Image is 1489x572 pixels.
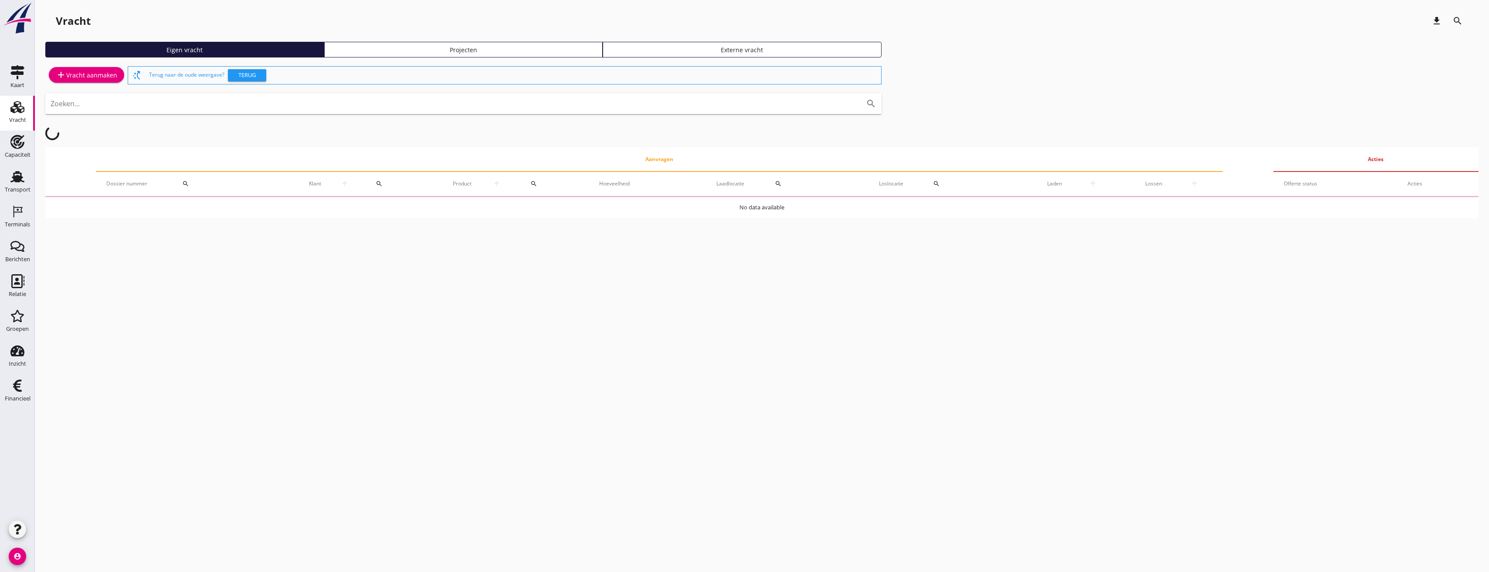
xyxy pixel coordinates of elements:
[45,42,324,57] a: Eigen vracht
[866,98,876,109] i: search
[56,70,66,80] i: add
[56,14,91,28] div: Vracht
[607,45,878,54] div: Externe vracht
[45,197,1479,218] td: No data available
[49,67,124,83] a: Vracht aanmaken
[6,326,29,332] div: Groepen
[376,180,383,187] i: search
[5,222,30,227] div: Terminals
[1452,16,1463,26] i: search
[56,70,117,80] div: Vracht aanmaken
[228,69,266,81] button: Terug
[933,180,940,187] i: search
[5,256,30,262] div: Berichten
[51,97,852,111] input: Zoeken...
[9,291,26,297] div: Relatie
[5,152,31,158] div: Capaciteit
[106,173,278,194] div: Dossier nummer
[9,117,26,123] div: Vracht
[716,173,858,194] div: Laadlocatie
[775,180,782,187] i: search
[5,396,31,401] div: Financieel
[1076,180,1110,187] i: arrow_upward
[1177,180,1212,187] i: arrow_upward
[1034,180,1076,188] span: Laden
[149,67,878,84] div: Terug naar de oude weergave?
[1284,180,1387,188] div: Offerte status
[9,548,26,565] i: account_circle
[1408,180,1468,188] div: Acties
[2,2,33,34] img: logo-small.a267ee39.svg
[328,45,599,54] div: Projecten
[231,71,263,80] div: Terug
[9,361,26,367] div: Inzicht
[1131,180,1177,188] span: Lossen
[441,180,482,188] span: Product
[331,180,358,187] i: arrow_upward
[182,180,189,187] i: search
[879,173,1013,194] div: Loslocatie
[530,180,537,187] i: search
[49,45,320,54] div: Eigen vracht
[299,180,331,188] span: Klant
[1431,16,1442,26] i: download
[482,180,512,187] i: arrow_upward
[1273,147,1479,172] th: Acties
[324,42,603,57] a: Projecten
[5,187,31,192] div: Transport
[96,147,1223,172] th: Aanvragen
[132,70,142,81] i: switch_access_shortcut
[599,180,695,188] div: Hoeveelheid
[10,82,24,88] div: Kaart
[603,42,882,57] a: Externe vracht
